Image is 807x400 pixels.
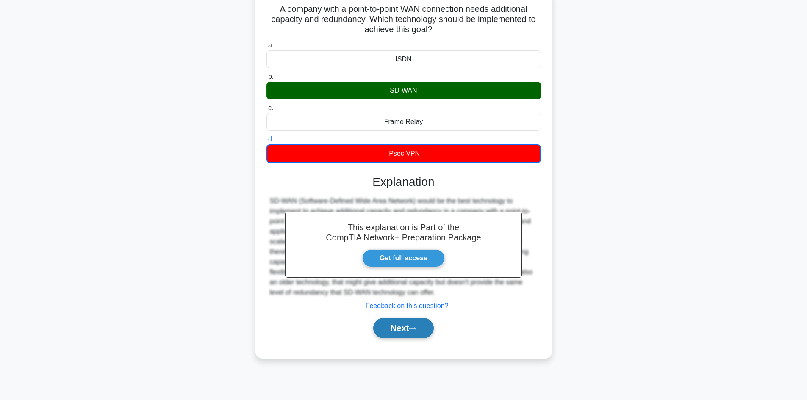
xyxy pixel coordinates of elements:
[266,82,541,99] div: SD-WAN
[266,113,541,131] div: Frame Relay
[362,249,445,267] a: Get full access
[268,41,274,49] span: a.
[268,104,273,111] span: c.
[268,73,274,80] span: b.
[266,144,541,163] div: IPsec VPN
[366,302,449,309] a: Feedback on this question?
[266,50,541,68] div: ISDN
[268,135,274,143] span: d.
[266,4,542,35] h5: A company with a point-to-point WAN connection needs additional capacity and redundancy. Which te...
[272,175,536,189] h3: Explanation
[373,318,434,338] button: Next
[270,196,538,298] div: SD-WAN (Software-Defined Wide Area Network) would be the best technology to implement to achieve ...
